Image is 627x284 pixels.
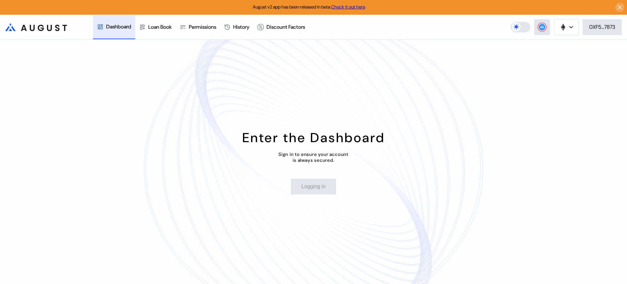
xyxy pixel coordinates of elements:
a: Loan Book [135,15,176,39]
a: Discount Factors [253,15,309,39]
button: 0XF5...7873 [583,19,622,35]
div: Dashboard [106,23,131,30]
span: August v2 app has been released in beta. [253,4,365,10]
a: History [220,15,253,39]
img: chain logo [559,24,567,31]
div: Loan Book [148,24,172,30]
button: Logging in [291,179,336,194]
button: chain logo [554,19,579,35]
div: Discount Factors [266,24,305,30]
div: 0XF5...7873 [589,24,615,30]
div: History [233,24,249,30]
div: Sign in to ensure your account is always secured. [279,151,348,163]
div: Enter the Dashboard [242,129,385,146]
a: Permissions [176,15,220,39]
a: Check it out here [331,4,365,10]
div: Permissions [189,24,216,30]
a: Dashboard [93,15,135,39]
